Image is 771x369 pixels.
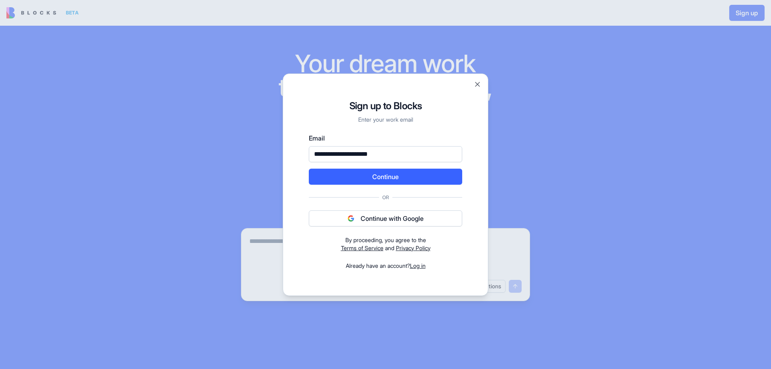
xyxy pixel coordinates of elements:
button: Continue [309,169,462,185]
button: Close [473,80,481,88]
label: Email [309,133,462,143]
p: Enter your work email [309,116,462,124]
div: By proceeding, you agree to the [309,236,462,244]
div: Already have an account? [309,262,462,270]
h1: Sign up to Blocks [309,100,462,112]
a: Log in [410,262,426,269]
img: google logo [348,215,354,222]
button: Continue with Google [309,210,462,226]
div: and [309,236,462,252]
span: Or [379,194,392,201]
a: Privacy Policy [396,245,430,251]
a: Terms of Service [341,245,383,251]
